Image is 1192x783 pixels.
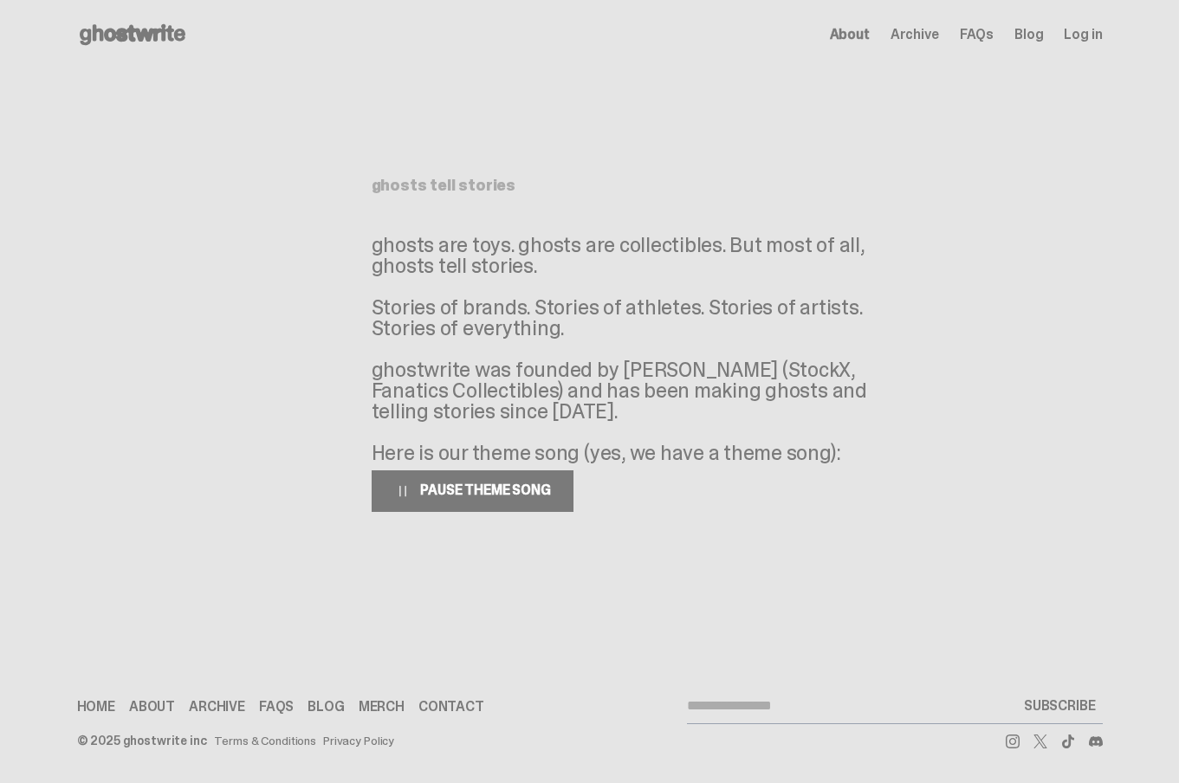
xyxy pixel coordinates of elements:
a: Archive [891,28,939,42]
a: Privacy Policy [323,734,394,747]
a: About [830,28,870,42]
button: PAUSE THEME SONG [372,470,573,512]
h1: ghosts tell stories [372,178,808,193]
a: Home [77,700,115,714]
p: ghosts are toys. ghosts are collectibles. But most of all, ghosts tell stories. Stories of brands... [372,235,891,463]
a: FAQs [259,700,294,714]
a: Contact [418,700,484,714]
button: SUBSCRIBE [1017,689,1103,723]
a: Archive [189,700,245,714]
div: © 2025 ghostwrite inc [77,734,207,747]
a: Blog [308,700,344,714]
a: Blog [1014,28,1043,42]
a: Merch [359,700,405,714]
span: PAUSE THEME SONG [413,481,550,499]
a: About [129,700,175,714]
a: Log in [1064,28,1102,42]
a: FAQs [960,28,994,42]
a: Terms & Conditions [214,734,316,747]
